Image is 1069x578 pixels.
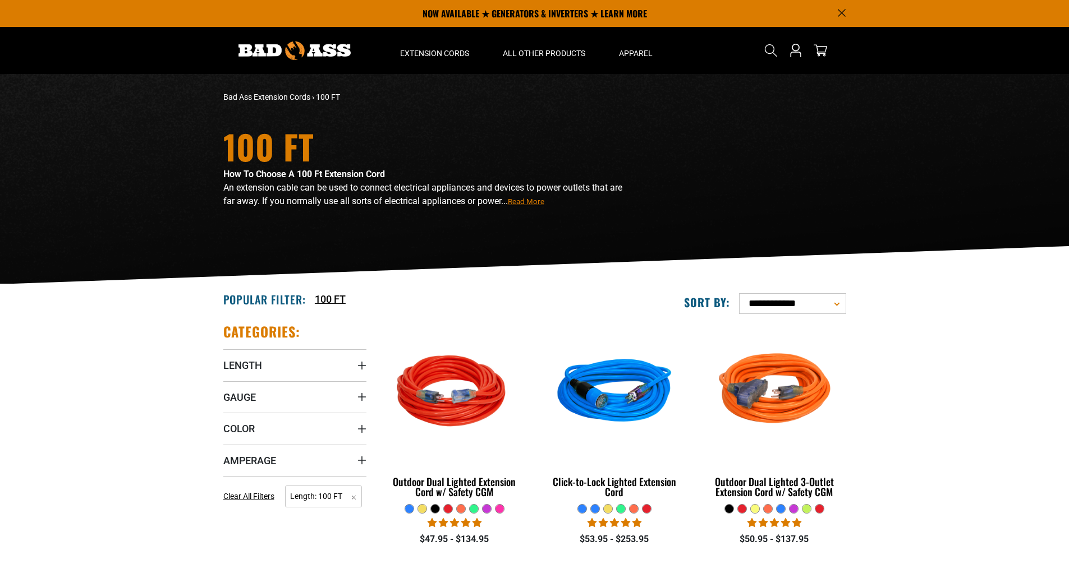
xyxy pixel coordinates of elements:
[315,292,346,307] a: 100 FT
[704,329,845,457] img: orange
[619,48,653,58] span: Apparel
[223,349,366,381] summary: Length
[238,41,351,60] img: Bad Ass Extension Cords
[223,359,262,372] span: Length
[223,181,633,208] p: An extension cable can be used to connect electrical appliances and devices to power outlets that...
[383,533,526,546] div: $47.95 - $134.95
[428,517,481,528] span: 4.81 stars
[223,445,366,476] summary: Amperage
[316,93,340,101] span: 100 FT
[312,93,314,101] span: ›
[223,381,366,413] summary: Gauge
[543,477,686,497] div: Click-to-Lock Lighted Extension Cord
[223,93,310,101] a: Bad Ass Extension Cords
[703,323,846,503] a: orange Outdoor Dual Lighted 3-Outlet Extension Cord w/ Safety CGM
[703,533,846,546] div: $50.95 - $137.95
[383,477,526,497] div: Outdoor Dual Lighted Extension Cord w/ Safety CGM
[400,48,469,58] span: Extension Cords
[762,41,780,59] summary: Search
[223,169,385,179] strong: How To Choose A 100 Ft Extension Cord
[223,292,306,307] h2: Popular Filter:
[223,413,366,444] summary: Color
[543,533,686,546] div: $53.95 - $253.95
[383,323,526,503] a: Red Outdoor Dual Lighted Extension Cord w/ Safety CGM
[383,27,486,74] summary: Extension Cords
[285,491,362,501] a: Length: 100 FT
[544,329,685,457] img: blue
[503,48,585,58] span: All Other Products
[703,477,846,497] div: Outdoor Dual Lighted 3-Outlet Extension Cord w/ Safety CGM
[223,323,301,340] h2: Categories:
[602,27,669,74] summary: Apparel
[223,391,256,404] span: Gauge
[223,130,633,163] h1: 100 FT
[684,295,730,309] label: Sort by:
[285,485,362,507] span: Length: 100 FT
[223,422,255,435] span: Color
[223,91,633,103] nav: breadcrumbs
[223,491,279,502] a: Clear All Filters
[588,517,641,528] span: 4.87 stars
[543,323,686,503] a: blue Click-to-Lock Lighted Extension Cord
[747,517,801,528] span: 4.80 stars
[486,27,602,74] summary: All Other Products
[223,492,274,501] span: Clear All Filters
[384,329,525,457] img: Red
[223,454,276,467] span: Amperage
[508,197,544,206] span: Read More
